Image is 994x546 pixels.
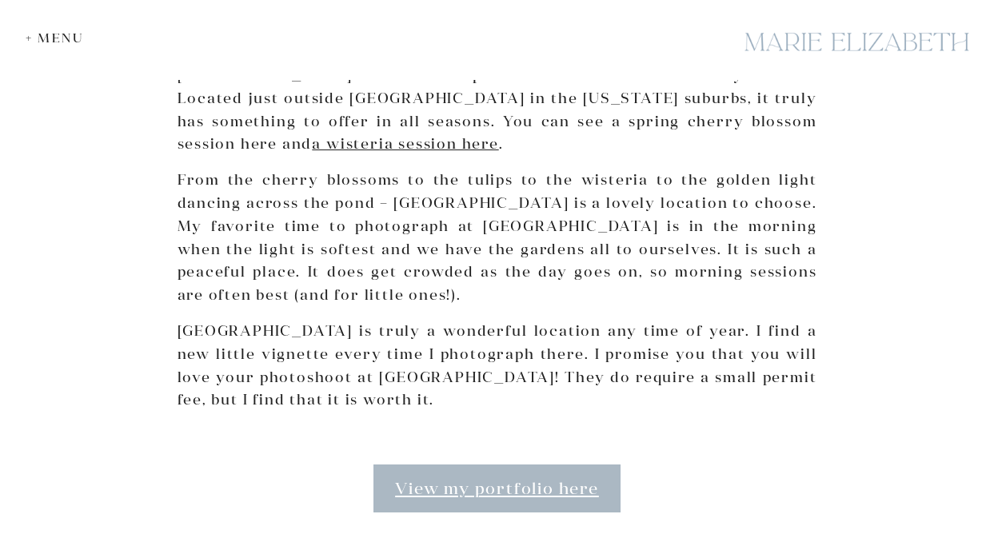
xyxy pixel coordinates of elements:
[26,30,92,46] div: + Menu
[372,463,621,513] a: View my portfolio here
[178,169,817,307] p: From the cherry blossoms to the tulips to the wisteria to the golden light dancing across the pon...
[178,64,817,156] p: [GEOGRAPHIC_DATA] is a beautiful photoshoot location for so many reasons. Located just outside [G...
[178,320,817,412] p: [GEOGRAPHIC_DATA] is truly a wonderful location any time of year. I find a new little vignette ev...
[312,134,498,153] a: a wisteria session here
